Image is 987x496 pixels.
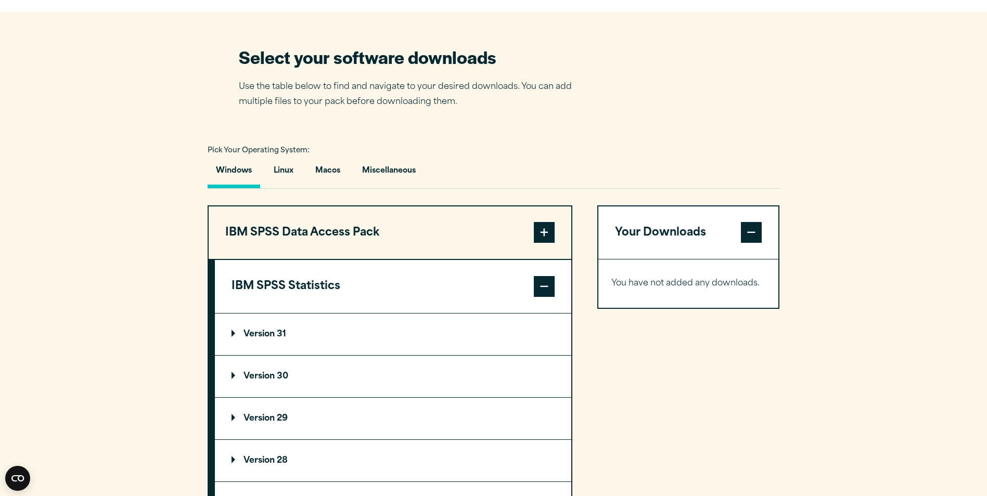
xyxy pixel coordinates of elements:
[208,159,260,188] button: Windows
[598,206,779,259] button: Your Downloads
[209,206,571,259] button: IBM SPSS Data Access Pack
[307,159,349,188] button: Macos
[354,159,424,188] button: Miscellaneous
[239,80,587,110] p: Use the table below to find and navigate to your desired downloads. You can add multiple files to...
[611,276,766,291] p: You have not added any downloads.
[215,260,571,313] button: IBM SPSS Statistics
[232,372,288,381] p: Version 30
[239,45,587,69] h2: Select your software downloads
[208,147,310,154] span: Pick Your Operating System:
[215,398,571,439] summary: Version 29
[215,440,571,481] summary: Version 28
[265,159,302,188] button: Linux
[232,330,286,338] p: Version 31
[215,356,571,397] summary: Version 30
[232,414,288,423] p: Version 29
[598,259,779,308] div: Your Downloads
[232,456,288,465] p: Version 28
[5,466,30,491] button: Open CMP widget
[215,314,571,355] summary: Version 31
